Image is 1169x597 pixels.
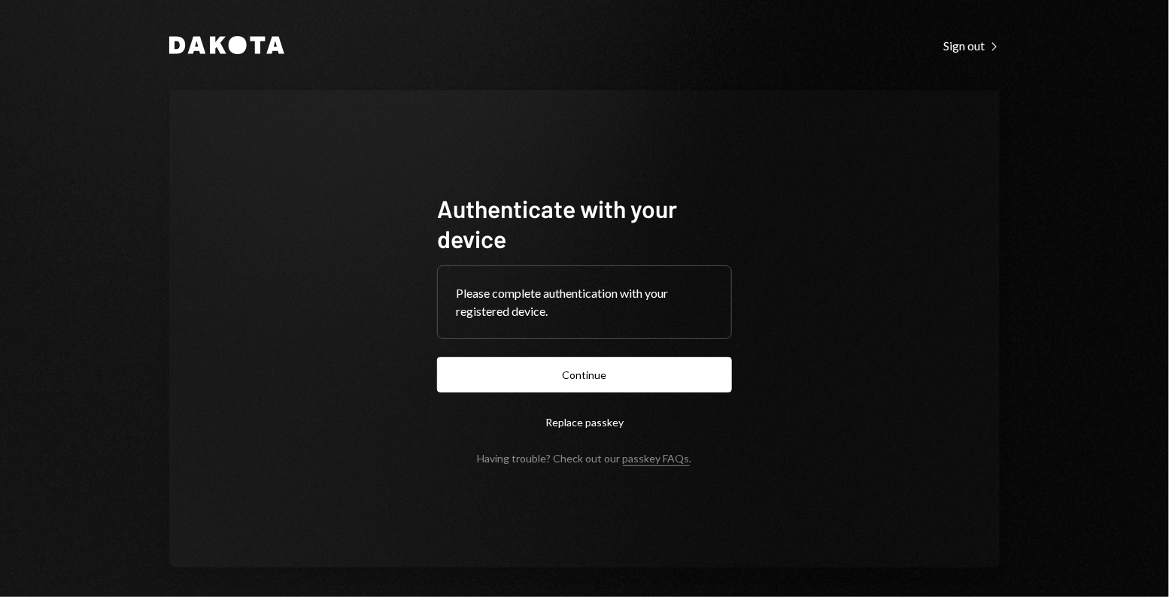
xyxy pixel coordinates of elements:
[478,452,692,465] div: Having trouble? Check out our .
[437,193,732,253] h1: Authenticate with your device
[623,452,690,466] a: passkey FAQs
[437,357,732,392] button: Continue
[943,37,1000,53] a: Sign out
[437,405,732,440] button: Replace passkey
[943,38,1000,53] div: Sign out
[456,284,713,320] div: Please complete authentication with your registered device.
